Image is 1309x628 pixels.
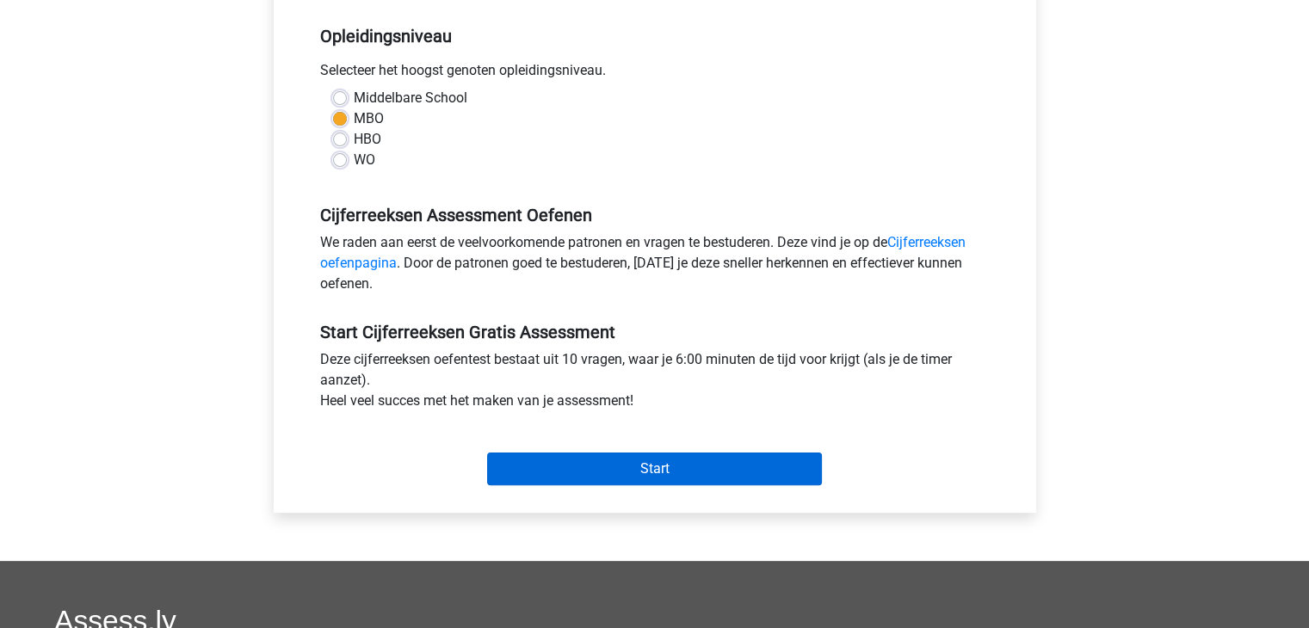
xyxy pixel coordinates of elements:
h5: Opleidingsniveau [320,19,990,53]
input: Start [487,453,822,485]
h5: Start Cijferreeksen Gratis Assessment [320,322,990,342]
div: We raden aan eerst de veelvoorkomende patronen en vragen te bestuderen. Deze vind je op de . Door... [307,232,1003,301]
label: WO [354,150,375,170]
h5: Cijferreeksen Assessment Oefenen [320,205,990,225]
div: Selecteer het hoogst genoten opleidingsniveau. [307,60,1003,88]
label: MBO [354,108,384,129]
label: HBO [354,129,381,150]
label: Middelbare School [354,88,467,108]
div: Deze cijferreeksen oefentest bestaat uit 10 vragen, waar je 6:00 minuten de tijd voor krijgt (als... [307,349,1003,418]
